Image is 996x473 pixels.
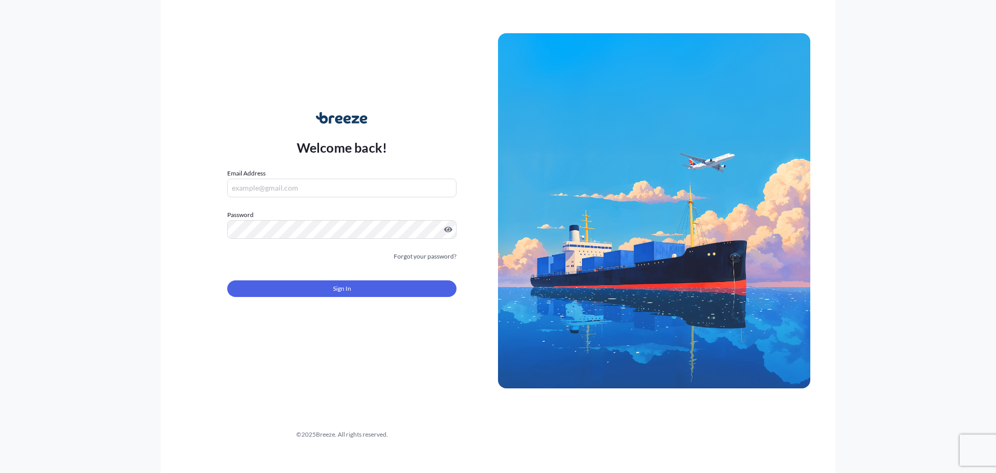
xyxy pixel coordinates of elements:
input: example@gmail.com [227,179,457,197]
img: Ship illustration [498,33,810,388]
span: Sign In [333,283,351,294]
label: Password [227,210,457,220]
a: Forgot your password? [394,251,457,262]
p: Welcome back! [297,139,388,156]
label: Email Address [227,168,266,179]
button: Show password [444,225,452,234]
div: © 2025 Breeze. All rights reserved. [186,429,498,440]
button: Sign In [227,280,457,297]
